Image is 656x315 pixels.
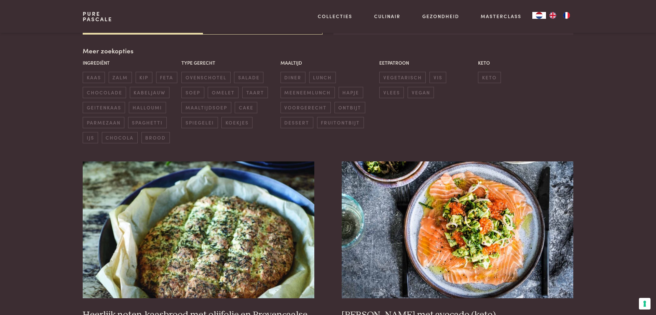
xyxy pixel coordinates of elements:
span: geitenkaas [83,102,125,113]
span: fruitontbijt [317,117,364,128]
img: Rauwe zalm met avocado (keto) [342,161,573,298]
span: cake [235,102,257,113]
span: ijs [83,132,98,143]
span: kaas [83,72,105,83]
aside: Language selected: Nederlands [532,12,573,19]
span: soep [181,87,204,98]
span: omelet [208,87,238,98]
span: ontbijt [334,102,365,113]
button: Uw voorkeuren voor toestemming voor trackingtechnologieën [639,298,651,310]
span: salade [234,72,263,83]
img: Heerlijk noten-kaasbrood met olijfolie en Provençaalse kruiden (keto) [83,161,314,298]
span: vlees [379,87,404,98]
span: halloumi [129,102,166,113]
span: taart [242,87,268,98]
p: Eetpatroon [379,59,475,66]
span: hapje [339,87,363,98]
span: meeneemlunch [281,87,335,98]
span: lunch [309,72,336,83]
span: kip [136,72,152,83]
a: Masterclass [481,13,521,20]
span: voorgerecht [281,102,331,113]
p: Ingrediënt [83,59,178,66]
span: zalm [109,72,132,83]
span: vis [429,72,446,83]
a: Culinair [374,13,400,20]
a: Gezondheid [422,13,459,20]
span: diner [281,72,305,83]
span: vegetarisch [379,72,426,83]
ul: Language list [546,12,573,19]
a: Collecties [318,13,352,20]
a: FR [560,12,573,19]
span: dessert [281,117,313,128]
span: parmezaan [83,117,124,128]
span: keto [478,72,501,83]
span: vegan [408,87,434,98]
p: Keto [478,59,573,66]
span: feta [156,72,177,83]
a: NL [532,12,546,19]
div: Language [532,12,546,19]
span: kabeljauw [130,87,169,98]
span: brood [141,132,170,143]
span: spaghetti [128,117,167,128]
span: ovenschotel [181,72,230,83]
span: spiegelei [181,117,218,128]
a: EN [546,12,560,19]
p: Maaltijd [281,59,376,66]
a: PurePascale [83,11,112,22]
span: chocola [102,132,138,143]
span: maaltijdsoep [181,102,231,113]
span: koekjes [221,117,252,128]
span: chocolade [83,87,126,98]
p: Type gerecht [181,59,277,66]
